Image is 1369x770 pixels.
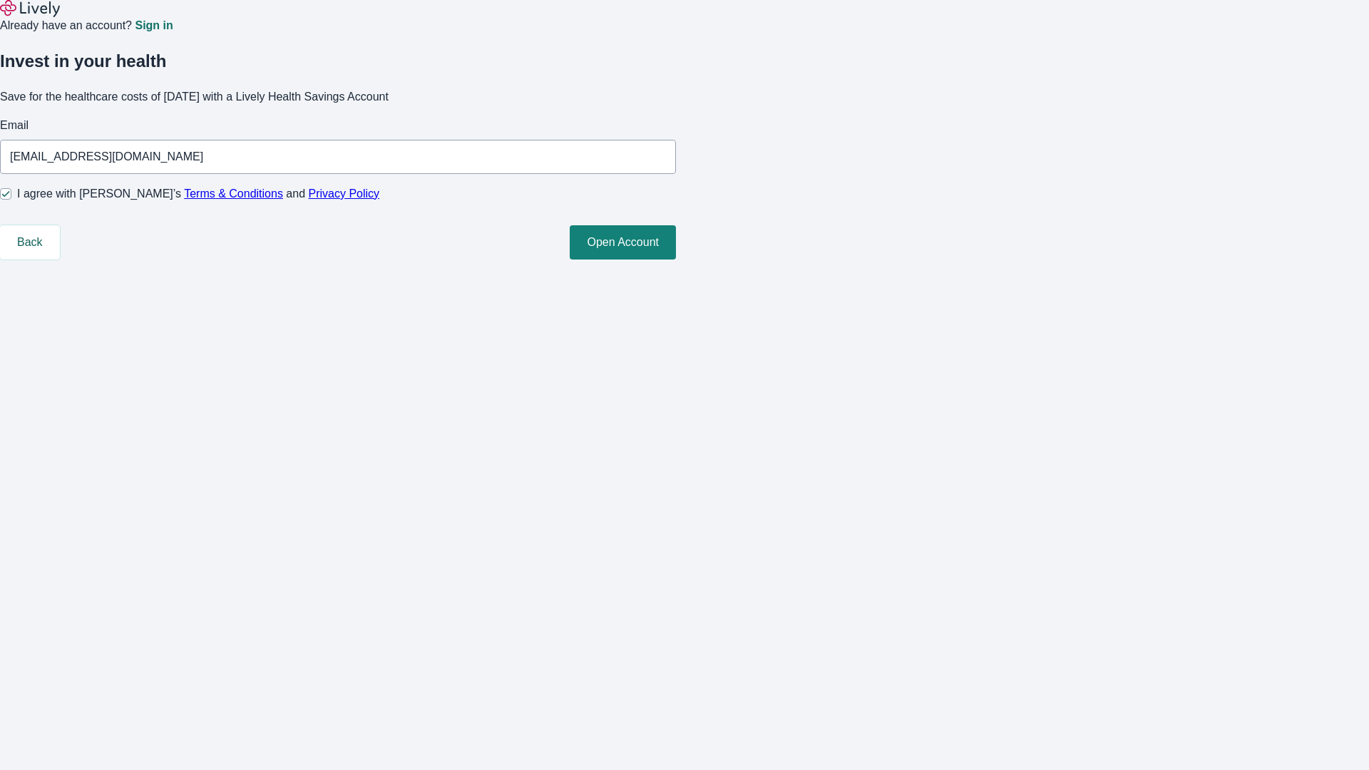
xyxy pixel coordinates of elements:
a: Sign in [135,20,173,31]
span: I agree with [PERSON_NAME]’s and [17,185,379,202]
a: Terms & Conditions [184,188,283,200]
a: Privacy Policy [309,188,380,200]
button: Open Account [570,225,676,260]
